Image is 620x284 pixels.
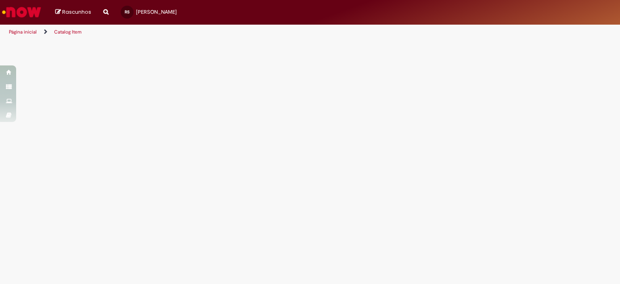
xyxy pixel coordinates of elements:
[54,29,82,35] a: Catalog Item
[55,8,91,16] a: Rascunhos
[62,8,91,16] span: Rascunhos
[9,29,37,35] a: Página inicial
[6,25,407,40] ul: Trilhas de página
[125,9,130,15] span: RS
[1,4,42,20] img: ServiceNow
[136,8,177,15] span: [PERSON_NAME]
